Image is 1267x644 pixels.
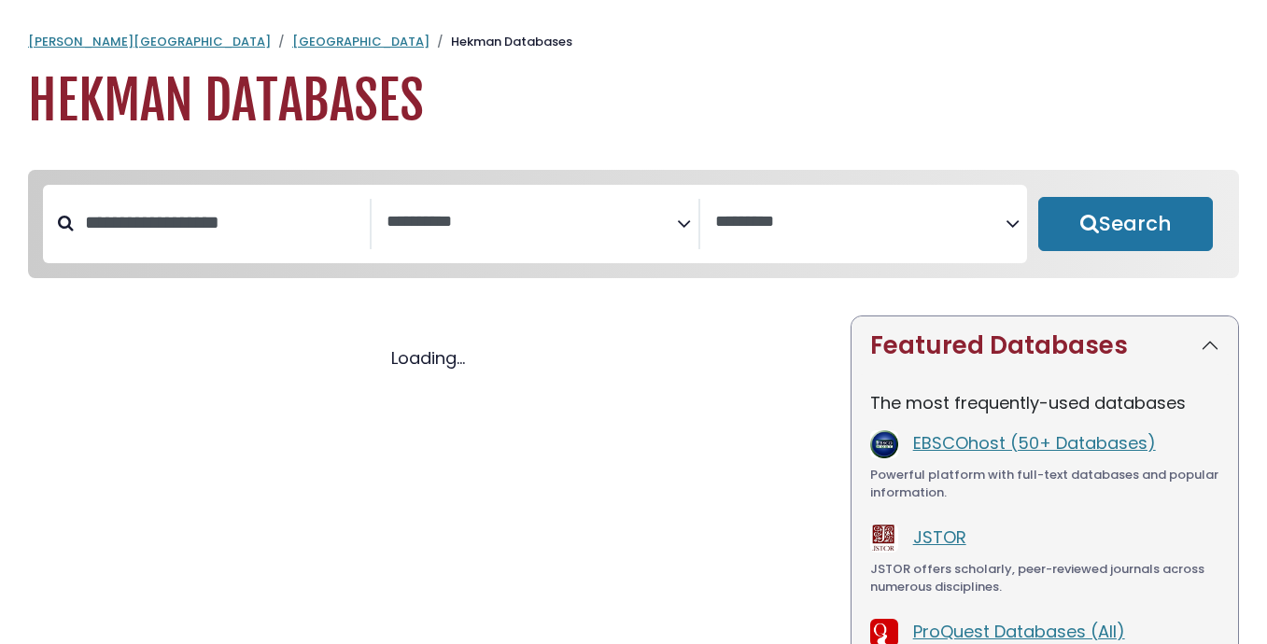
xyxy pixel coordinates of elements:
button: Submit for Search Results [1038,197,1213,251]
nav: breadcrumb [28,33,1239,51]
h1: Hekman Databases [28,70,1239,133]
a: [GEOGRAPHIC_DATA] [292,33,429,50]
input: Search database by title or keyword [74,207,370,238]
a: ProQuest Databases (All) [913,620,1125,643]
div: Loading... [28,345,828,371]
textarea: Search [387,213,677,232]
nav: Search filters [28,170,1239,278]
li: Hekman Databases [429,33,572,51]
a: JSTOR [913,525,966,549]
a: EBSCOhost (50+ Databases) [913,431,1156,455]
p: The most frequently-used databases [870,390,1219,415]
textarea: Search [715,213,1006,232]
button: Featured Databases [852,316,1238,375]
a: [PERSON_NAME][GEOGRAPHIC_DATA] [28,33,271,50]
div: JSTOR offers scholarly, peer-reviewed journals across numerous disciplines. [870,560,1219,596]
div: Powerful platform with full-text databases and popular information. [870,466,1219,502]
